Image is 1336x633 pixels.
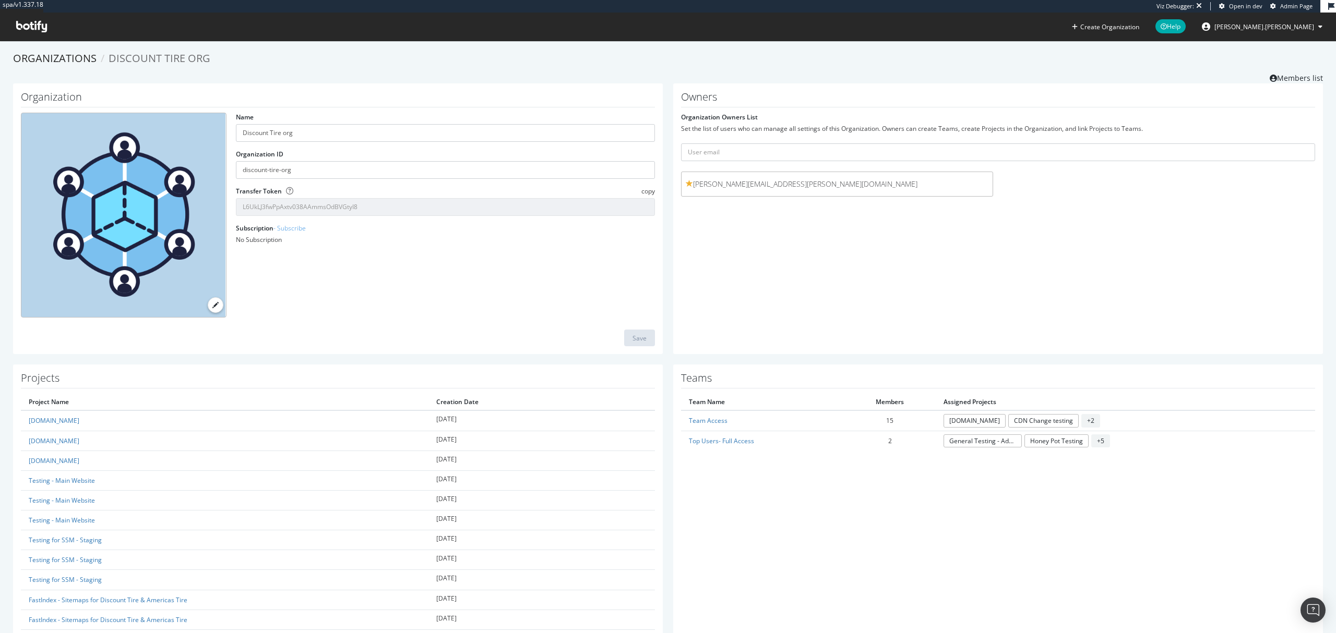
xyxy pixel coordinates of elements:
[428,590,655,610] td: [DATE]
[428,510,655,530] td: [DATE]
[844,431,936,451] td: 2
[21,91,655,107] h1: Organization
[1156,2,1194,10] div: Viz Debugger:
[428,470,655,490] td: [DATE]
[428,530,655,550] td: [DATE]
[109,51,210,65] span: Discount Tire org
[428,394,655,410] th: Creation Date
[681,372,1315,388] h1: Teams
[273,224,306,233] a: - Subscribe
[641,187,655,196] span: copy
[236,224,306,233] label: Subscription
[29,476,95,485] a: Testing - Main Website
[944,434,1022,447] a: General Testing - Adhoc
[428,451,655,470] td: [DATE]
[428,490,655,510] td: [DATE]
[428,431,655,451] td: [DATE]
[681,91,1315,107] h1: Owners
[944,414,1006,427] a: [DOMAIN_NAME]
[689,416,727,425] a: Team Access
[686,179,988,189] span: [PERSON_NAME][EMAIL_ADDRESS][PERSON_NAME][DOMAIN_NAME]
[29,575,102,584] a: Testing for SSM - Staging
[681,124,1315,133] div: Set the list of users who can manage all settings of this Organization. Owners can create Teams, ...
[236,235,655,244] div: No Subscription
[236,124,655,142] input: name
[236,187,282,196] label: Transfer Token
[1214,22,1314,31] span: julien.sardin
[689,436,754,445] a: Top Users- Full Access
[1081,414,1100,427] span: + 2
[633,334,647,343] div: Save
[1091,434,1110,447] span: + 5
[1270,2,1313,10] a: Admin Page
[29,436,79,445] a: [DOMAIN_NAME]
[1270,70,1323,83] a: Members list
[681,113,758,121] label: Organization Owners List
[844,410,936,431] td: 15
[681,394,844,410] th: Team Name
[624,330,655,346] button: Save
[1219,2,1262,10] a: Open in dev
[236,150,283,159] label: Organization ID
[1301,598,1326,623] div: Open Intercom Messenger
[936,394,1315,410] th: Assigned Projects
[1071,22,1140,32] button: Create Organization
[1024,434,1089,447] a: Honey Pot Testing
[1229,2,1262,10] span: Open in dev
[428,570,655,590] td: [DATE]
[29,456,79,465] a: [DOMAIN_NAME]
[29,516,95,525] a: Testing - Main Website
[13,51,1323,66] ol: breadcrumbs
[21,372,655,388] h1: Projects
[428,550,655,570] td: [DATE]
[13,51,97,65] a: Organizations
[29,416,79,425] a: [DOMAIN_NAME]
[428,410,655,431] td: [DATE]
[29,615,187,624] a: FastIndex - Sitemaps for Discount Tire & Americas Tire
[29,535,102,544] a: Testing for SSM - Staging
[236,113,254,121] label: Name
[29,496,95,505] a: Testing - Main Website
[1155,19,1186,33] span: Help
[21,394,428,410] th: Project Name
[29,595,187,604] a: FastIndex - Sitemaps for Discount Tire & Americas Tire
[236,161,655,179] input: Organization ID
[681,143,1315,161] input: User email
[844,394,936,410] th: Members
[1280,2,1313,10] span: Admin Page
[1194,18,1331,35] button: [PERSON_NAME].[PERSON_NAME]
[428,610,655,629] td: [DATE]
[29,555,102,564] a: Testing for SSM - Staging
[1008,414,1079,427] a: CDN Change testing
